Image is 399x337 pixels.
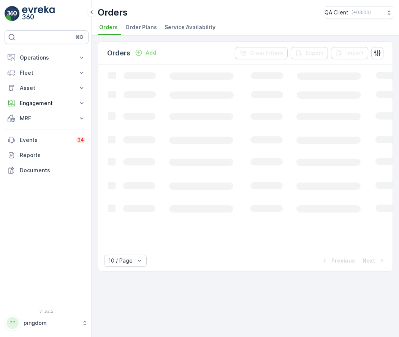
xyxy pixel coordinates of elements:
[5,315,89,331] button: PPpingdom
[125,24,157,31] span: Order Plans
[362,256,386,265] button: Next
[20,54,73,61] p: Operations
[331,257,355,265] p: Previous
[146,49,156,57] p: Add
[5,80,89,96] button: Asset
[5,148,89,163] a: Reports
[331,47,368,59] button: Import
[20,136,71,144] p: Events
[20,115,73,122] p: MRF
[346,49,364,57] p: Import
[20,69,73,77] p: Fleet
[325,9,348,16] p: QA Client
[320,256,356,265] button: Previous
[6,317,19,329] div: PP
[24,319,78,327] p: pingdom
[5,132,89,148] a: Events34
[351,9,371,16] p: ( +03:00 )
[165,24,215,31] span: Service Availability
[5,65,89,80] button: Fleet
[363,257,375,265] p: Next
[132,48,159,57] button: Add
[5,111,89,126] button: MRF
[235,47,288,59] button: Clear Filters
[20,84,73,92] p: Asset
[22,6,55,21] img: logo_light-DOdMpM7g.png
[98,6,128,19] p: Orders
[325,6,393,19] button: QA Client(+03:00)
[107,48,130,58] p: Orders
[5,163,89,178] a: Documents
[20,99,73,107] p: Engagement
[250,49,283,57] p: Clear Filters
[76,34,83,40] p: ⌘B
[78,137,84,143] p: 34
[20,167,85,174] p: Documents
[291,47,328,59] button: Export
[20,151,85,159] p: Reports
[5,309,89,313] span: v 1.52.2
[306,49,323,57] p: Export
[5,6,20,21] img: logo
[5,50,89,65] button: Operations
[99,24,118,31] span: Orders
[5,96,89,111] button: Engagement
